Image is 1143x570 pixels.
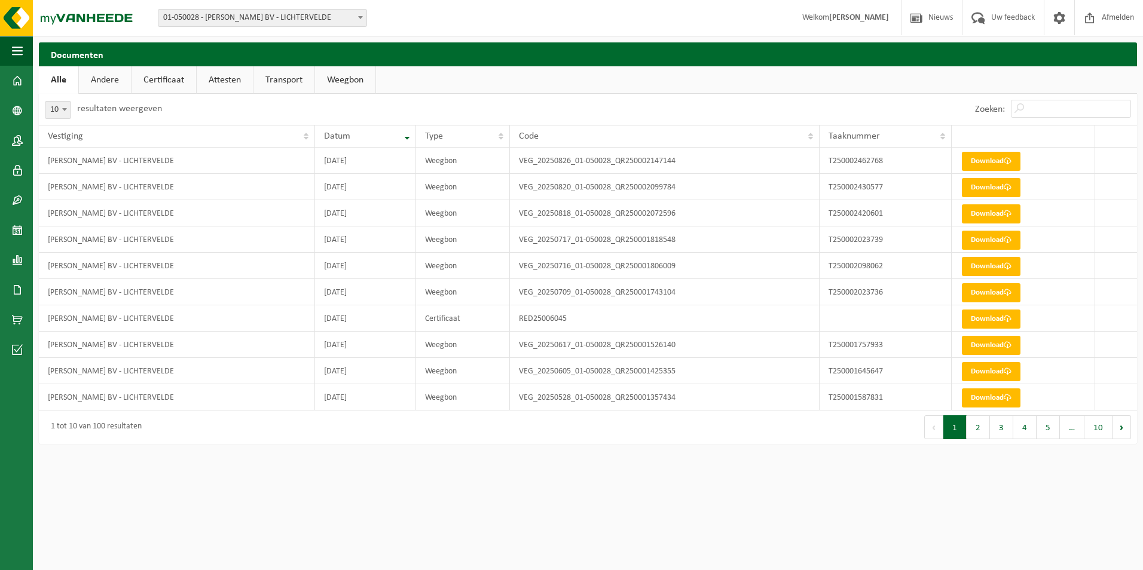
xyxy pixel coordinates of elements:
[1084,415,1113,439] button: 10
[324,131,350,141] span: Datum
[829,131,880,141] span: Taaknummer
[510,253,820,279] td: VEG_20250716_01-050028_QR250001806009
[820,226,952,253] td: T250002023739
[39,384,315,410] td: [PERSON_NAME] BV - LICHTERVELDE
[416,305,510,332] td: Certificaat
[315,226,416,253] td: [DATE]
[510,332,820,358] td: VEG_20250617_01-050028_QR250001526140
[77,104,162,114] label: resultaten weergeven
[962,362,1020,381] a: Download
[39,253,315,279] td: [PERSON_NAME] BV - LICHTERVELDE
[45,416,142,438] div: 1 tot 10 van 100 resultaten
[315,279,416,305] td: [DATE]
[416,200,510,226] td: Weegbon
[510,279,820,305] td: VEG_20250709_01-050028_QR250001743104
[39,148,315,174] td: [PERSON_NAME] BV - LICHTERVELDE
[39,174,315,200] td: [PERSON_NAME] BV - LICHTERVELDE
[39,279,315,305] td: [PERSON_NAME] BV - LICHTERVELDE
[962,283,1020,302] a: Download
[820,279,952,305] td: T250002023736
[315,174,416,200] td: [DATE]
[820,384,952,410] td: T250001587831
[158,10,366,26] span: 01-050028 - DEVOOGT-DECLERCQ BV - LICHTERVELDE
[158,9,367,27] span: 01-050028 - DEVOOGT-DECLERCQ BV - LICHTERVELDE
[416,279,510,305] td: Weegbon
[510,358,820,384] td: VEG_20250605_01-050028_QR250001425355
[416,384,510,410] td: Weegbon
[253,66,314,94] a: Transport
[820,148,952,174] td: T250002462768
[820,358,952,384] td: T250001645647
[39,332,315,358] td: [PERSON_NAME] BV - LICHTERVELDE
[820,200,952,226] td: T250002420601
[416,253,510,279] td: Weegbon
[820,174,952,200] td: T250002430577
[39,358,315,384] td: [PERSON_NAME] BV - LICHTERVELDE
[975,105,1005,114] label: Zoeken:
[416,174,510,200] td: Weegbon
[39,305,315,332] td: [PERSON_NAME] BV - LICHTERVELDE
[820,332,952,358] td: T250001757933
[39,226,315,253] td: [PERSON_NAME] BV - LICHTERVELDE
[315,66,375,94] a: Weegbon
[416,332,510,358] td: Weegbon
[1013,415,1037,439] button: 4
[943,415,967,439] button: 1
[510,174,820,200] td: VEG_20250820_01-050028_QR250002099784
[197,66,253,94] a: Attesten
[315,384,416,410] td: [DATE]
[510,200,820,226] td: VEG_20250818_01-050028_QR250002072596
[1113,415,1131,439] button: Next
[962,204,1020,223] a: Download
[45,101,71,119] span: 10
[510,148,820,174] td: VEG_20250826_01-050028_QR250002147144
[416,226,510,253] td: Weegbon
[962,309,1020,329] a: Download
[39,200,315,226] td: [PERSON_NAME] BV - LICHTERVELDE
[1060,415,1084,439] span: …
[79,66,131,94] a: Andere
[820,253,952,279] td: T250002098062
[962,178,1020,197] a: Download
[132,66,196,94] a: Certificaat
[829,13,889,22] strong: [PERSON_NAME]
[315,200,416,226] td: [DATE]
[967,415,990,439] button: 2
[315,148,416,174] td: [DATE]
[39,66,78,94] a: Alle
[45,102,71,118] span: 10
[416,358,510,384] td: Weegbon
[962,336,1020,355] a: Download
[990,415,1013,439] button: 3
[315,332,416,358] td: [DATE]
[425,131,443,141] span: Type
[962,257,1020,276] a: Download
[315,305,416,332] td: [DATE]
[510,305,820,332] td: RED25006045
[962,231,1020,250] a: Download
[924,415,943,439] button: Previous
[510,384,820,410] td: VEG_20250528_01-050028_QR250001357434
[315,358,416,384] td: [DATE]
[519,131,539,141] span: Code
[962,388,1020,407] a: Download
[39,42,1137,66] h2: Documenten
[48,131,83,141] span: Vestiging
[315,253,416,279] td: [DATE]
[510,226,820,253] td: VEG_20250717_01-050028_QR250001818548
[1037,415,1060,439] button: 5
[416,148,510,174] td: Weegbon
[962,152,1020,171] a: Download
